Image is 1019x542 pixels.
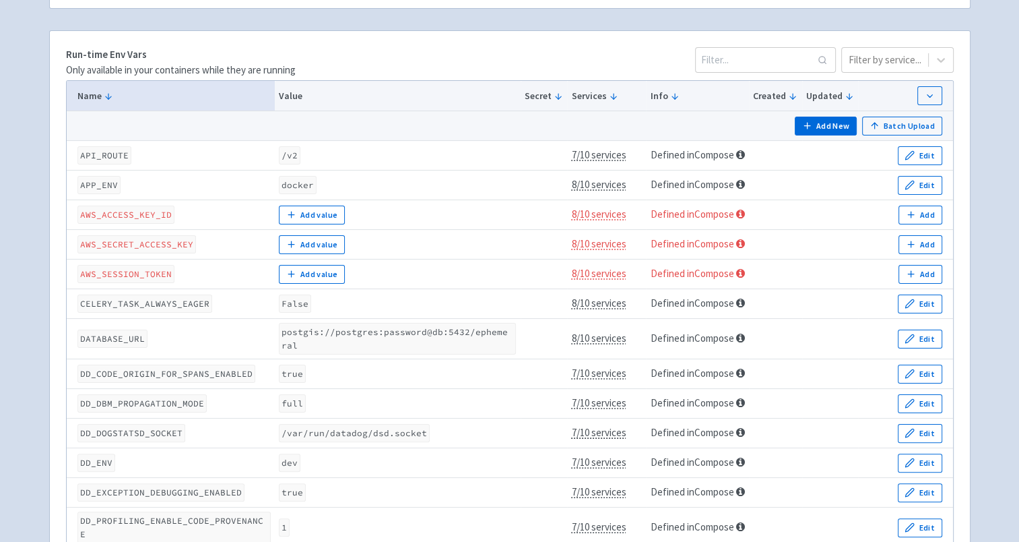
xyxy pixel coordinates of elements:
a: Defined in Compose [651,485,734,498]
span: 7/10 services [572,148,626,161]
button: Edit [898,518,942,537]
button: Edit [898,295,942,313]
code: docker [279,176,317,194]
button: Updated [806,89,854,103]
span: 8/10 services [572,178,626,191]
code: CELERY_TASK_ALWAYS_EAGER [77,295,212,313]
button: Edit [898,424,942,443]
code: /var/run/datadog/dsd.socket [279,424,430,442]
a: Defined in Compose [651,520,734,533]
button: Add [898,206,942,224]
a: Defined in Compose [651,456,734,469]
code: DD_DBM_PROPAGATION_MODE [77,394,207,413]
button: Add New [795,117,857,135]
span: 8/10 services [572,208,626,220]
code: AWS_SESSION_TOKEN [77,265,174,283]
button: Edit [898,176,942,195]
button: Edit [898,394,942,413]
code: true [279,483,306,502]
button: Batch Upload [862,117,942,135]
code: AWS_SECRET_ACCESS_KEY [77,235,196,253]
code: AWS_ACCESS_KEY_ID [77,206,174,224]
button: Add [898,235,942,254]
a: Defined in Compose [651,426,734,439]
code: DD_DOGSTATSD_SOCKET [77,424,185,442]
span: 7/10 services [572,485,626,498]
a: Defined in Compose [651,332,734,344]
span: 7/10 services [572,520,626,533]
button: Edit [898,365,942,384]
span: 7/10 services [572,396,626,409]
button: Info [651,89,745,103]
span: 7/10 services [572,426,626,439]
code: DD_EXCEPTION_DEBUGGING_ENABLED [77,483,244,502]
a: Defined in Compose [651,148,734,161]
button: Add value [279,206,344,224]
a: Defined in Compose [651,237,734,250]
code: APP_ENV [77,176,121,194]
span: 8/10 services [572,237,626,250]
button: Add value [279,235,344,254]
code: API_ROUTE [77,146,131,164]
a: Defined in Compose [651,178,734,191]
code: DD_ENV [77,454,115,472]
a: Defined in Compose [651,267,734,280]
span: 8/10 services [572,332,626,344]
button: Add value [279,265,344,284]
code: DD_CODE_ORIGIN_FOR_SPANS_ENABLED [77,365,255,383]
span: 8/10 services [572,297,626,309]
a: Defined in Compose [651,367,734,380]
button: Edit [898,330,942,349]
a: Defined in Compose [651,208,734,220]
button: Edit [898,146,942,165]
code: dev [279,454,300,472]
button: Edit [898,483,942,502]
span: 7/10 services [572,456,626,469]
code: /v2 [279,146,300,164]
span: 7/10 services [572,367,626,380]
code: true [279,365,306,383]
button: Add [898,265,942,284]
button: Secret [525,89,563,103]
strong: Run-time Env Vars [66,48,147,61]
input: Filter... [695,47,836,73]
span: 8/10 services [572,267,626,280]
p: Only available in your containers while they are running [66,63,296,78]
a: Defined in Compose [651,297,734,309]
code: postgis://postgres:password@db:5432/ephemeral [279,323,516,354]
button: Created [753,89,797,103]
button: Services [572,89,642,103]
code: DATABASE_URL [77,330,147,348]
button: Name [77,89,271,103]
code: 1 [279,518,290,537]
button: Edit [898,454,942,473]
code: False [279,295,311,313]
th: Value [275,81,521,111]
code: full [279,394,306,413]
a: Defined in Compose [651,396,734,409]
